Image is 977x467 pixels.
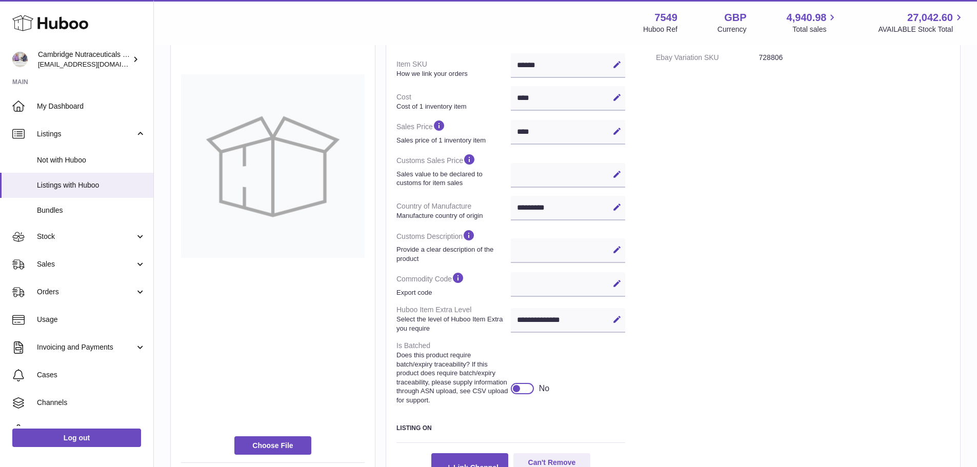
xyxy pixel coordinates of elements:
[396,170,508,188] strong: Sales value to be declared to customs for item sales
[38,60,151,68] span: [EMAIL_ADDRESS][DOMAIN_NAME]
[396,245,508,263] strong: Provide a clear description of the product
[396,149,511,191] dt: Customs Sales Price
[37,425,146,435] span: Settings
[396,424,625,432] h3: Listing On
[654,11,677,25] strong: 7549
[396,288,508,297] strong: Export code
[643,25,677,34] div: Huboo Ref
[787,11,839,34] a: 4,940.98 Total sales
[878,11,965,34] a: 27,042.60 AVAILABLE Stock Total
[37,370,146,380] span: Cases
[759,49,950,67] dd: 728806
[396,315,508,333] strong: Select the level of Huboo Item Extra you require
[396,211,508,220] strong: Manufacture country of origin
[37,259,135,269] span: Sales
[724,11,746,25] strong: GBP
[396,351,508,404] strong: Does this product require batch/expiry traceability? If this product does require batch/expiry tr...
[907,11,953,25] span: 27,042.60
[12,52,28,67] img: internalAdmin-7549@internal.huboo.com
[656,49,759,67] dt: Ebay Variation SKU
[37,398,146,408] span: Channels
[539,383,549,394] div: No
[396,102,508,111] strong: Cost of 1 inventory item
[37,180,146,190] span: Listings with Huboo
[396,115,511,149] dt: Sales Price
[396,88,511,115] dt: Cost
[12,429,141,447] a: Log out
[396,337,511,409] dt: Is Batched
[181,74,365,258] img: no-photo-large.jpg
[396,69,508,78] strong: How we link your orders
[396,225,511,267] dt: Customs Description
[396,55,511,82] dt: Item SKU
[396,267,511,301] dt: Commodity Code
[878,25,965,34] span: AVAILABLE Stock Total
[38,50,130,69] div: Cambridge Nutraceuticals Ltd
[717,25,747,34] div: Currency
[396,197,511,224] dt: Country of Manufacture
[37,315,146,324] span: Usage
[787,11,827,25] span: 4,940.98
[396,301,511,337] dt: Huboo Item Extra Level
[37,206,146,215] span: Bundles
[37,101,146,111] span: My Dashboard
[396,136,508,145] strong: Sales price of 1 inventory item
[37,129,135,139] span: Listings
[37,155,146,165] span: Not with Huboo
[792,25,838,34] span: Total sales
[37,232,135,241] span: Stock
[234,436,311,455] span: Choose File
[37,342,135,352] span: Invoicing and Payments
[37,287,135,297] span: Orders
